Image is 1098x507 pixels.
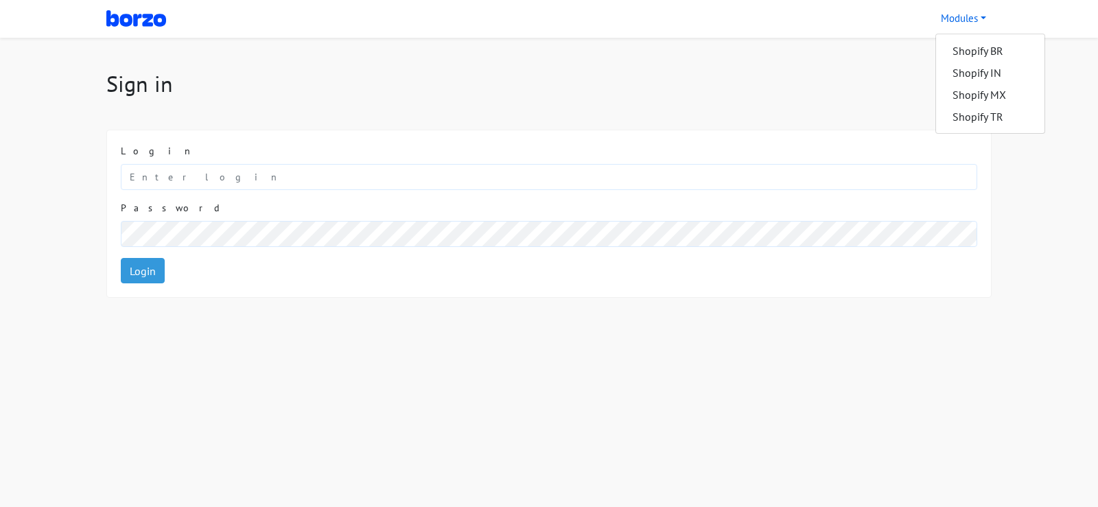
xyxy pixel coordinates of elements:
h1: Sign in [106,71,992,97]
a: Login [121,258,165,284]
img: Borzo - Fast and flexible intra-city delivery for businesses and individuals [106,9,166,28]
a: Shopify TR [936,106,1044,128]
label: Login [121,144,198,158]
div: Modules [935,34,1045,134]
a: Shopify BR [936,40,1044,62]
label: Password [121,201,221,215]
a: Shopify IN [936,62,1044,84]
a: Modules [935,5,992,32]
input: Enter login [121,164,977,190]
a: Shopify MX [936,84,1044,106]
